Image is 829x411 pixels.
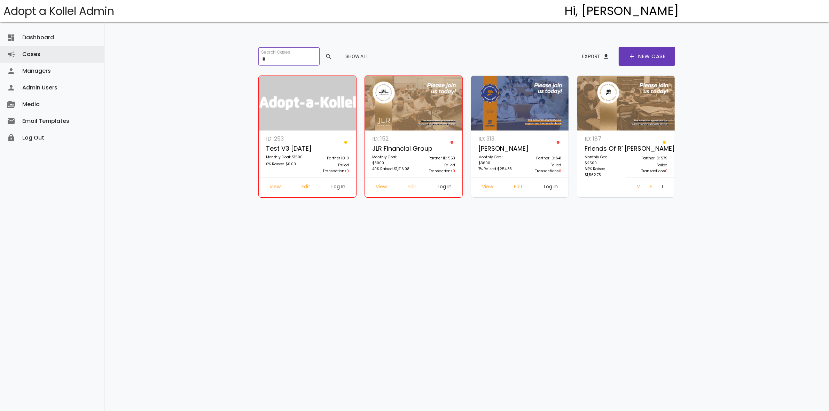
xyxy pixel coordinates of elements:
[478,166,516,173] p: 7% Raised $254.83
[538,181,563,194] a: Log In
[581,134,626,181] a: ID: 187 Friends of R’ [PERSON_NAME] Monthly Goal: $2500 62% Raised $1,562.75
[520,134,565,177] a: Partner ID: 641 Failed Transactions0
[475,134,520,177] a: ID: 313 [PERSON_NAME] Monthly Goal: $3600 7% Raised $254.83
[478,143,516,154] p: [PERSON_NAME]
[417,155,455,162] p: Partner ID: 553
[626,134,671,177] a: Partner ID: 579 Failed Transactions0
[7,29,15,46] i: dashboard
[365,76,463,131] img: pa6SgOTzD8.NaH4n2SfIU.jpg
[559,168,561,174] span: 0
[603,50,610,63] span: file_download
[656,181,670,194] a: Log In
[266,143,304,154] p: Test V3 [DATE]
[346,168,349,174] span: 0
[585,166,622,178] p: 62% Raised $1,562.75
[414,134,459,177] a: Partner ID: 553 Failed Transactions0
[478,154,516,166] p: Monthly Goal: $3600
[266,161,304,168] p: 0% Raised $0.00
[7,113,15,129] i: email
[402,181,422,194] a: Edit
[372,134,410,143] p: ID: 152
[565,5,679,18] h4: Hi, [PERSON_NAME]
[372,143,410,154] p: JLR Financial Group
[7,96,15,113] i: perm_media
[585,134,622,143] p: ID: 187
[370,181,392,194] a: View
[665,168,667,174] span: 0
[296,181,316,194] a: Edit
[372,166,410,173] p: 40% Raised $1,216.08
[509,181,529,194] a: Edit
[630,155,667,162] p: Partner ID: 579
[631,181,644,194] a: View
[577,76,675,131] img: FNySDxKbmL.V6XyMpnjlR.png
[266,154,304,161] p: Monthly Goal: $1500
[630,162,667,174] p: Failed Transactions
[325,50,332,63] span: search
[585,143,622,154] p: Friends of R’ [PERSON_NAME]
[417,162,455,174] p: Failed Transactions
[262,134,307,177] a: ID: 253 Test V3 [DATE] Monthly Goal: $1500 0% Raised $0.00
[259,76,357,131] img: logonobg.png
[264,181,286,194] a: View
[7,63,15,79] i: person
[453,168,455,174] span: 0
[320,50,336,63] button: search
[372,154,410,166] p: Monthly Goal: $3000
[266,134,304,143] p: ID: 253
[628,47,635,66] span: add
[524,155,561,162] p: Partner ID: 641
[307,134,353,177] a: Partner ID: 0 Failed Transactions0
[471,76,569,131] img: 3NRdFJZAPv.IJYuEOXcbM.jpg
[585,154,622,166] p: Monthly Goal: $2500
[476,181,499,194] a: View
[524,162,561,174] p: Failed Transactions
[326,181,351,194] a: Log In
[368,134,414,177] a: ID: 152 JLR Financial Group Monthly Goal: $3000 40% Raised $1,216.08
[576,50,615,63] button: Exportfile_download
[311,162,349,174] p: Failed Transactions
[7,46,15,63] i: campaign
[311,155,349,162] p: Partner ID: 0
[644,181,657,194] a: Edit
[478,134,516,143] p: ID: 313
[432,181,457,194] a: Log In
[7,129,15,146] i: lock
[619,47,675,66] a: addNew Case
[7,79,15,96] i: person
[340,50,375,63] button: Show All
